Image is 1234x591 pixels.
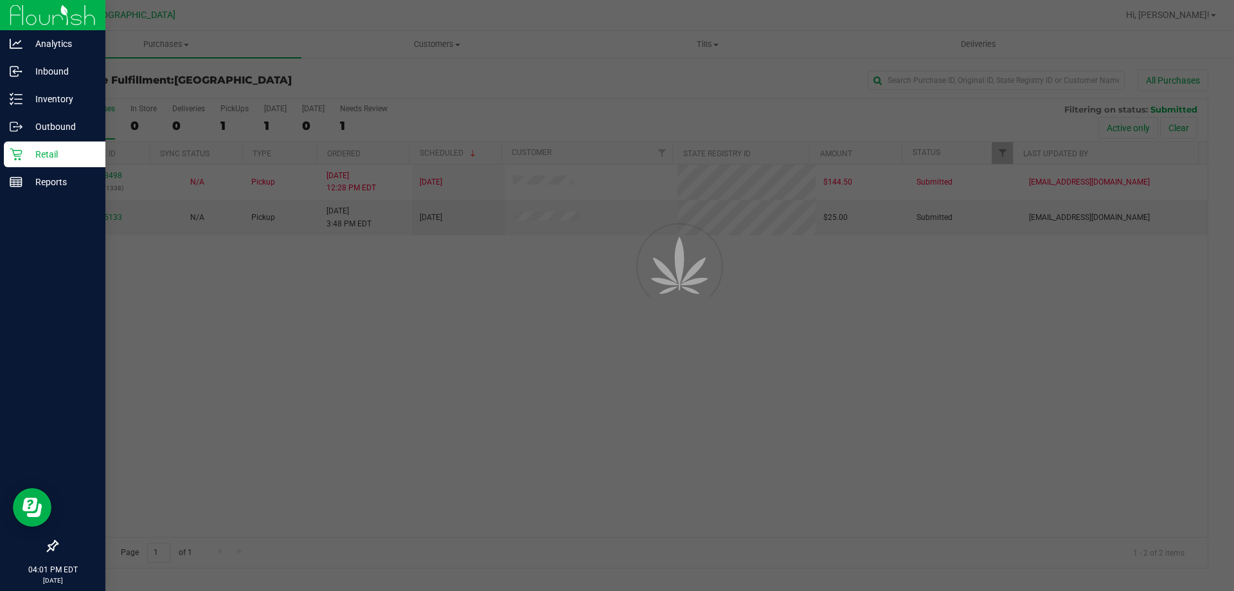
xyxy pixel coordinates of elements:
[22,36,100,51] p: Analytics
[22,174,100,190] p: Reports
[10,93,22,105] inline-svg: Inventory
[6,564,100,576] p: 04:01 PM EDT
[22,119,100,134] p: Outbound
[10,65,22,78] inline-svg: Inbound
[13,488,51,527] iframe: Resource center
[10,148,22,161] inline-svg: Retail
[22,91,100,107] p: Inventory
[10,37,22,50] inline-svg: Analytics
[22,147,100,162] p: Retail
[10,120,22,133] inline-svg: Outbound
[22,64,100,79] p: Inbound
[6,576,100,585] p: [DATE]
[10,176,22,188] inline-svg: Reports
